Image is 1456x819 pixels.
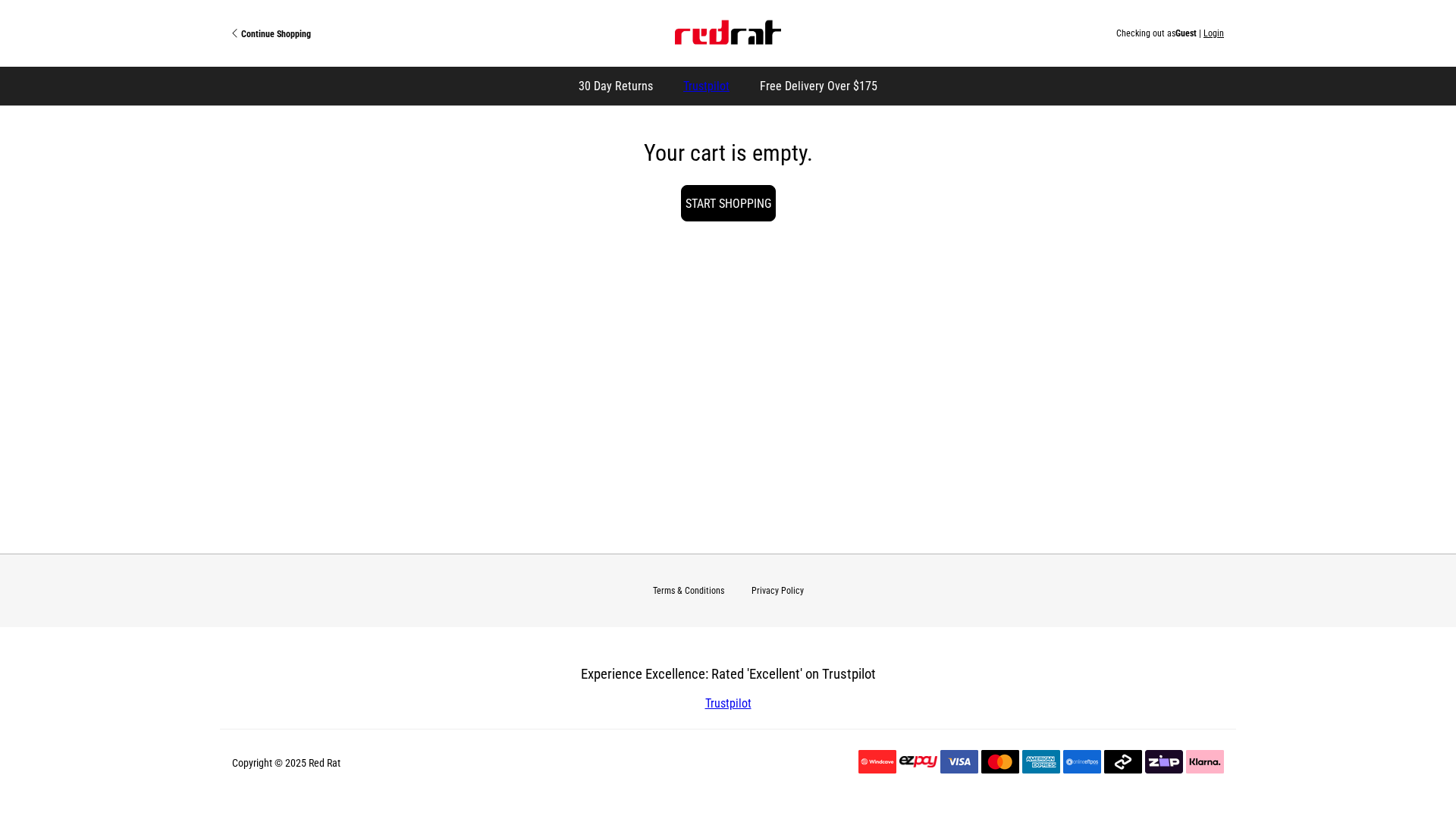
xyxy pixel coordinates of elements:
img: EzPay [899,756,937,767]
img: Visa [940,750,978,773]
div: Checking out as [480,28,1224,39]
a: Continue Shopping [232,27,480,39]
a: Trustpilot [705,696,752,711]
img: Windcave [858,750,896,773]
img: Red Rat [675,20,781,45]
p: Your cart is empty. [232,144,1224,162]
a: Privacy Policy [752,585,804,596]
span: | [1199,28,1201,39]
span: Free Delivery Over $175 [760,79,877,93]
h3: Experience Excellence: Rated 'Excellent' on Trustpilot [349,666,1107,682]
span: 30 Day Returns [579,79,653,93]
img: American Express [1022,750,1060,773]
img: Mastercard [981,750,1019,773]
img: Online EFTPOS [1063,750,1101,773]
img: Klarna [1186,750,1224,773]
a: Terms & Conditions [653,585,724,596]
a: Trustpilot [683,79,730,93]
button: Login [1203,28,1224,39]
span: Continue Shopping [241,29,311,39]
a: Start Shopping [681,185,776,221]
span: Guest [1175,28,1197,39]
img: Zip [1145,750,1183,773]
p: Copyright © 2025 Red Rat [232,754,340,772]
img: Afterpay [1104,750,1142,773]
